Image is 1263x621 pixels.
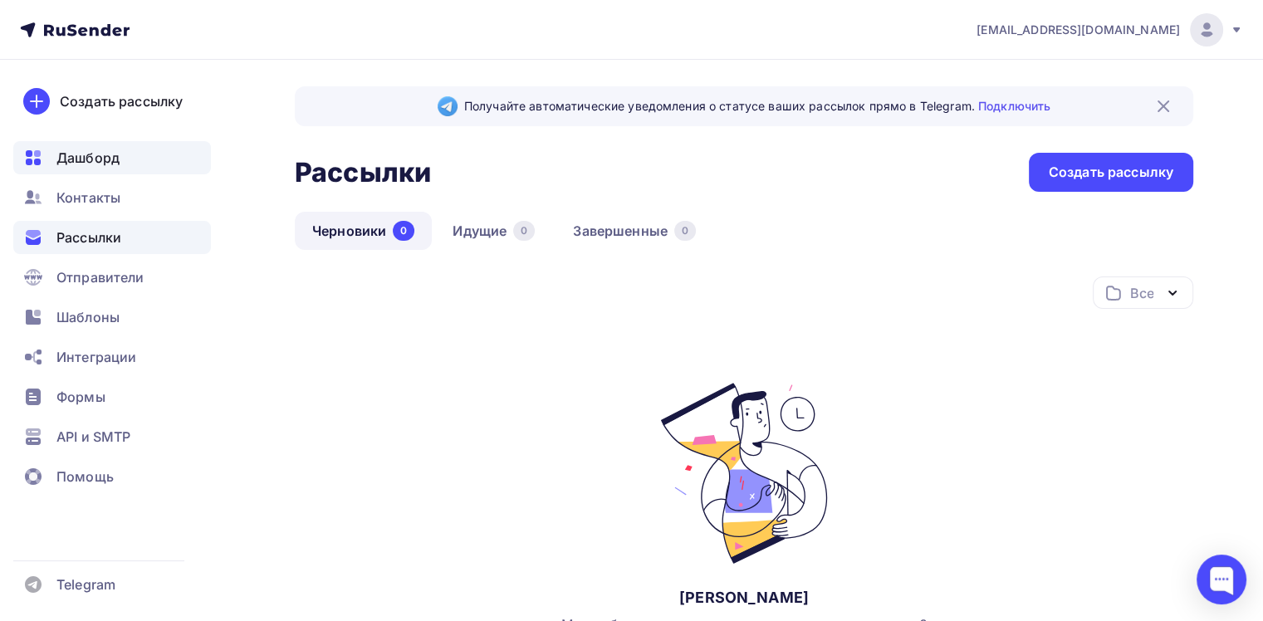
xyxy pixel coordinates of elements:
[56,427,130,447] span: API и SMTP
[393,221,414,241] div: 0
[674,221,696,241] div: 0
[60,91,183,111] div: Создать рассылку
[438,96,458,116] img: Telegram
[56,267,144,287] span: Отправители
[56,227,121,247] span: Рассылки
[56,347,136,367] span: Интеграции
[464,98,1050,115] span: Получайте автоматические уведомления о статусе ваших рассылок прямо в Telegram.
[13,141,211,174] a: Дашборд
[977,13,1243,46] a: [EMAIL_ADDRESS][DOMAIN_NAME]
[13,221,211,254] a: Рассылки
[1093,276,1193,309] button: Все
[56,467,114,487] span: Помощь
[13,301,211,334] a: Шаблоны
[56,148,120,168] span: Дашборд
[977,22,1180,38] span: [EMAIL_ADDRESS][DOMAIN_NAME]
[295,156,431,189] h2: Рассылки
[435,212,552,250] a: Идущие0
[56,575,115,594] span: Telegram
[679,588,809,608] div: [PERSON_NAME]
[13,181,211,214] a: Контакты
[556,212,713,250] a: Завершенные0
[56,188,120,208] span: Контакты
[13,380,211,413] a: Формы
[513,221,535,241] div: 0
[13,261,211,294] a: Отправители
[56,307,120,327] span: Шаблоны
[56,387,105,407] span: Формы
[1130,283,1153,303] div: Все
[1049,163,1173,182] div: Создать рассылку
[295,212,432,250] a: Черновики0
[978,99,1050,113] a: Подключить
